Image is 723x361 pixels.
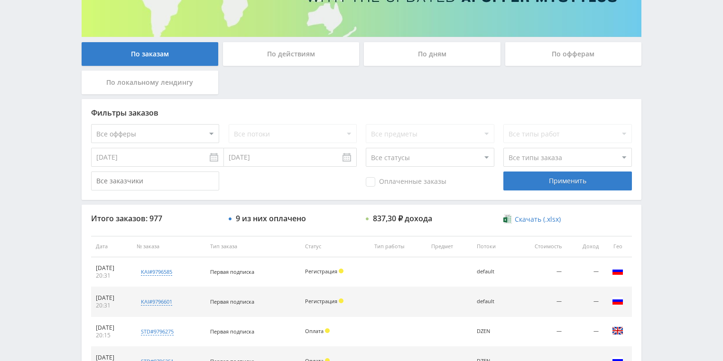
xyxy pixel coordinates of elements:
a: Скачать (.xlsx) [503,215,560,224]
th: Тип заказа [205,236,300,257]
div: Применить [503,171,631,190]
img: rus.png [612,265,623,277]
span: Первая подписка [210,328,254,335]
span: Первая подписка [210,268,254,275]
div: std#9796275 [141,328,174,335]
img: xlsx [503,214,511,224]
span: Холд [339,269,343,273]
div: 20:31 [96,272,127,280]
div: 9 из них оплачено [236,214,306,223]
th: Гео [603,236,632,257]
span: Скачать (.xlsx) [515,216,561,223]
span: Первая подписка [210,298,254,305]
div: Фильтры заказов [91,108,632,117]
td: — [513,257,566,287]
div: Итого заказов: 977 [91,214,219,223]
div: 20:15 [96,332,127,339]
td: — [566,317,603,347]
div: kai#9796601 [141,298,172,306]
div: default [477,269,509,275]
th: Тип работы [370,236,426,257]
span: Холд [325,328,330,333]
span: Регистрация [305,268,337,275]
div: По локальному лендингу [82,71,218,94]
th: Доход [566,236,603,257]
th: Потоки [472,236,513,257]
div: По заказам [82,42,218,66]
img: gbr.png [612,325,623,336]
th: Дата [91,236,132,257]
div: По действиям [223,42,360,66]
div: По дням [364,42,501,66]
div: По офферам [505,42,642,66]
th: Статус [300,236,370,257]
div: DZEN [477,328,509,334]
th: № заказа [132,236,205,257]
div: [DATE] [96,324,127,332]
span: Оплаченные заказы [366,177,446,187]
span: Регистрация [305,298,337,305]
div: [DATE] [96,294,127,302]
input: Все заказчики [91,171,219,190]
div: kai#9796585 [141,268,172,276]
div: 837,30 ₽ дохода [373,214,432,223]
span: Холд [339,298,343,303]
td: — [513,317,566,347]
div: [DATE] [96,264,127,272]
img: rus.png [612,295,623,307]
div: 20:31 [96,302,127,309]
td: — [566,257,603,287]
th: Стоимость [513,236,566,257]
th: Предмет [426,236,472,257]
div: default [477,298,509,305]
span: Оплата [305,327,324,334]
td: — [513,287,566,317]
td: — [566,287,603,317]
